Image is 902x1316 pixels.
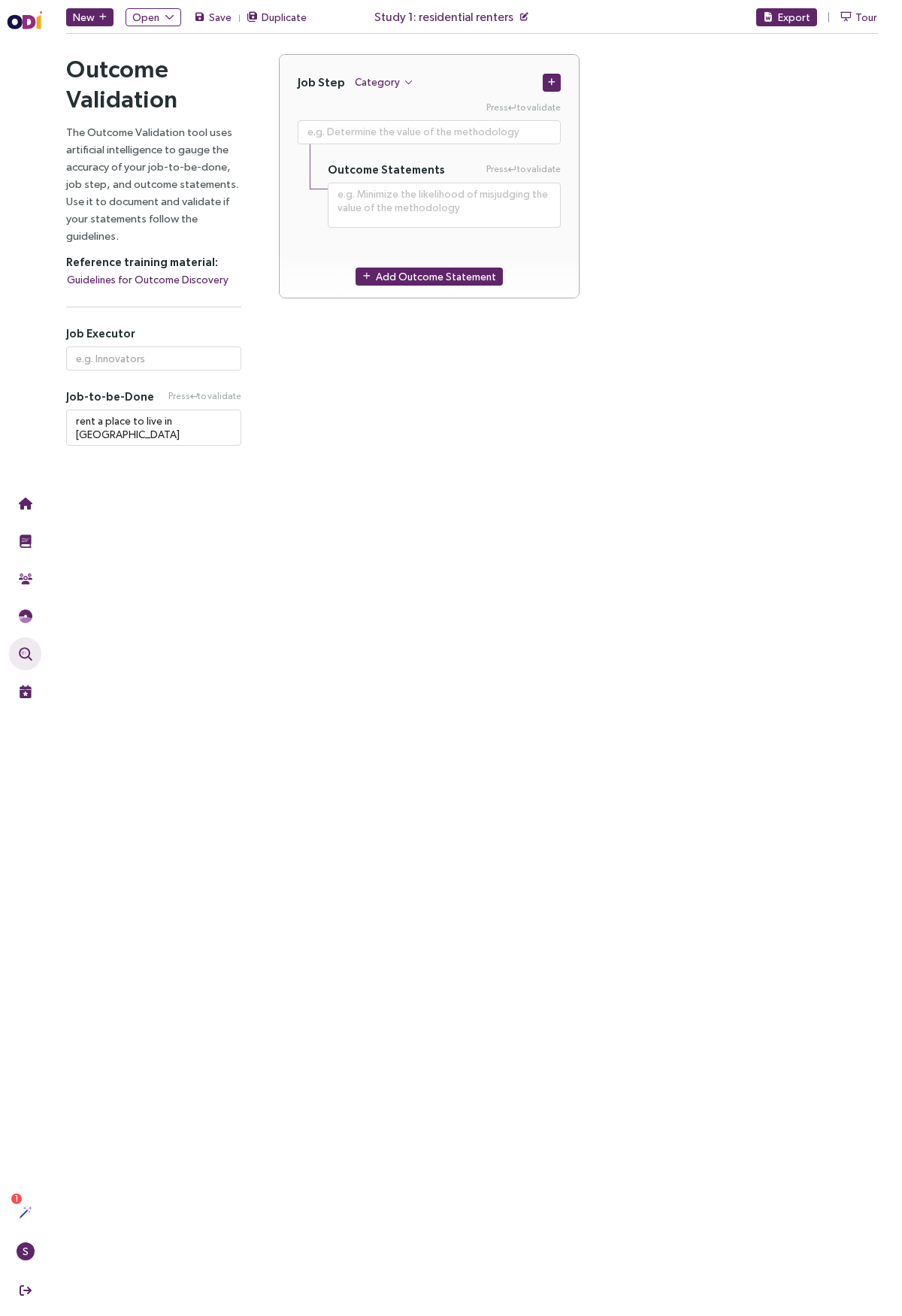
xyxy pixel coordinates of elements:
[855,9,877,26] span: Tour
[19,610,32,623] img: JTBD Needs Framework
[19,1206,32,1219] img: Actions
[66,271,229,289] button: Guidelines for Outcome Discovery
[73,9,95,26] span: New
[66,8,114,26] button: New
[298,75,345,89] h4: Job Step
[374,8,513,26] span: Study 1: residential renters
[66,389,154,404] span: Job-to-be-Done
[168,389,241,404] span: Press to validate
[778,9,810,26] span: Export
[132,9,159,26] span: Open
[66,54,241,114] h2: Outcome Validation
[9,1274,41,1307] button: Sign Out
[9,600,41,633] button: Needs Framework
[67,271,229,288] span: Guidelines for Outcome Discovery
[246,8,307,26] button: Duplicate
[840,8,878,26] button: Tour
[9,675,41,708] button: Live Events
[9,487,41,520] button: Home
[519,5,530,29] button: Rename study
[66,326,241,340] h5: Job Executor
[193,8,232,26] button: Save
[19,647,32,661] img: Outcome Validation
[66,410,241,446] textarea: Press Enter to validate
[328,162,445,177] h5: Outcome Statements
[66,346,241,371] input: e.g. Innovators
[298,120,561,144] textarea: Press Enter to validate
[9,1196,41,1229] button: Actions
[23,1242,29,1260] span: S
[9,1235,41,1268] button: S
[355,74,400,90] span: Category
[9,637,41,670] button: Outcome Validation
[19,534,32,548] img: Training
[9,525,41,558] button: Training
[9,562,41,595] button: Community
[66,256,218,268] strong: Reference training material:
[19,685,32,698] img: Live Events
[19,572,32,585] img: Community
[328,183,561,228] textarea: Press Enter to validate
[356,268,503,286] button: Add Outcome Statement
[376,268,496,285] span: Add Outcome Statement
[11,1193,22,1204] sup: 1
[209,9,232,26] span: Save
[262,9,307,26] span: Duplicate
[756,8,817,26] button: Export
[14,1193,19,1204] span: 1
[66,123,241,244] p: The Outcome Validation tool uses artificial intelligence to gauge the accuracy of your job-to-be-...
[354,73,414,91] button: Category
[486,162,561,177] span: Press to validate
[126,8,181,26] button: Open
